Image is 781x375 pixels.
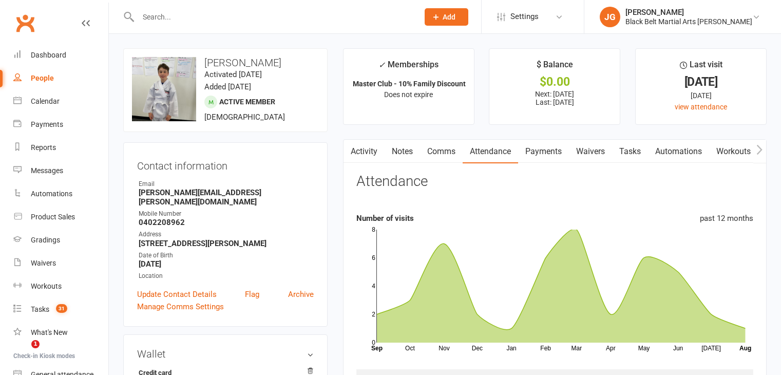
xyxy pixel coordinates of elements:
strong: Master Club - 10% Family Discount [353,80,466,88]
strong: [DATE] [139,259,314,269]
div: past 12 months [700,212,753,224]
a: Workouts [13,275,108,298]
strong: Number of visits [356,214,414,223]
span: Active member [219,98,275,106]
a: Messages [13,159,108,182]
div: Calendar [31,97,60,105]
div: Address [139,230,314,239]
div: Workouts [31,282,62,290]
h3: Wallet [137,348,314,360]
a: Comms [420,140,463,163]
a: Waivers [13,252,108,275]
time: Activated [DATE] [204,70,262,79]
div: Product Sales [31,213,75,221]
strong: [STREET_ADDRESS][PERSON_NAME] [139,239,314,248]
time: Added [DATE] [204,82,251,91]
iframe: Intercom live chat [10,340,35,365]
a: Product Sales [13,205,108,229]
div: Reports [31,143,56,152]
div: Payments [31,120,63,128]
div: Waivers [31,259,56,267]
span: 31 [56,304,67,313]
div: Memberships [378,58,439,77]
h3: Contact information [137,156,314,172]
strong: 0402208962 [139,218,314,227]
a: Manage Comms Settings [137,301,224,313]
div: Last visit [680,58,722,77]
a: view attendance [675,103,727,111]
a: Tasks 31 [13,298,108,321]
h3: [PERSON_NAME] [132,57,319,68]
div: Date of Birth [139,251,314,260]
div: [DATE] [645,90,757,101]
a: What's New [13,321,108,344]
div: $ Balance [537,58,573,77]
div: What's New [31,328,68,336]
i: ✓ [378,60,385,70]
a: Waivers [569,140,612,163]
div: Messages [31,166,63,175]
span: Does not expire [384,90,433,99]
span: [DEMOGRAPHIC_DATA] [204,113,285,122]
a: Calendar [13,90,108,113]
p: Next: [DATE] Last: [DATE] [499,90,611,106]
div: Mobile Number [139,209,314,219]
div: Dashboard [31,51,66,59]
div: [PERSON_NAME] [625,8,752,17]
a: Workouts [709,140,758,163]
a: Payments [518,140,569,163]
img: image1690883743.png [132,57,196,121]
a: Automations [648,140,709,163]
a: Archive [288,288,314,301]
input: Search... [135,10,411,24]
div: [DATE] [645,77,757,87]
div: Black Belt Martial Arts [PERSON_NAME] [625,17,752,26]
a: Dashboard [13,44,108,67]
div: Tasks [31,305,49,313]
strong: [PERSON_NAME][EMAIL_ADDRESS][PERSON_NAME][DOMAIN_NAME] [139,188,314,207]
div: $0.00 [499,77,611,87]
button: Add [425,8,468,26]
a: Update Contact Details [137,288,217,301]
a: Flag [245,288,259,301]
a: Activity [344,140,385,163]
div: JG [600,7,620,27]
a: People [13,67,108,90]
h3: Attendance [356,174,428,190]
div: Email [139,179,314,189]
a: Attendance [463,140,518,163]
a: Tasks [612,140,648,163]
a: Clubworx [12,10,38,36]
div: People [31,74,54,82]
a: Payments [13,113,108,136]
a: Gradings [13,229,108,252]
span: Add [443,13,455,21]
a: Reports [13,136,108,159]
div: Location [139,271,314,281]
a: Notes [385,140,420,163]
span: 1 [31,340,40,348]
div: Gradings [31,236,60,244]
span: Settings [510,5,539,28]
a: Automations [13,182,108,205]
div: Automations [31,190,72,198]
